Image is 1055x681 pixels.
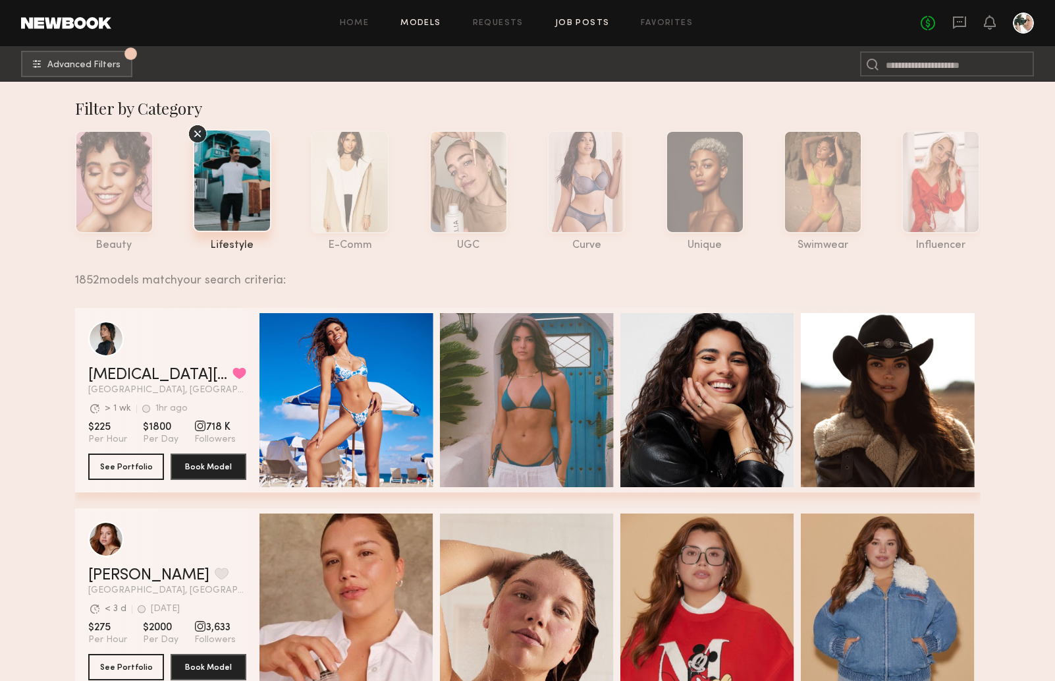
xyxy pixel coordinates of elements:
[193,240,271,251] div: lifestyle
[429,240,508,251] div: UGC
[75,98,981,119] div: Filter by Category
[641,19,693,28] a: Favorites
[666,240,744,251] div: unique
[473,19,524,28] a: Requests
[194,434,236,446] span: Followers
[88,586,246,595] span: [GEOGRAPHIC_DATA], [GEOGRAPHIC_DATA]
[143,421,178,434] span: $1800
[194,634,236,646] span: Followers
[143,434,178,446] span: Per Day
[340,19,369,28] a: Home
[194,621,236,634] span: 3,633
[88,454,164,480] button: See Portfolio
[143,621,178,634] span: $2000
[194,421,236,434] span: 718 K
[47,61,121,70] span: Advanced Filters
[88,654,164,680] button: See Portfolio
[155,404,188,413] div: 1hr ago
[105,404,131,413] div: > 1 wk
[547,240,626,251] div: curve
[902,240,980,251] div: influencer
[88,621,127,634] span: $275
[88,386,246,395] span: [GEOGRAPHIC_DATA], [GEOGRAPHIC_DATA]
[143,634,178,646] span: Per Day
[555,19,610,28] a: Job Posts
[88,421,127,434] span: $225
[88,568,209,583] a: [PERSON_NAME]
[171,454,246,480] button: Book Model
[784,240,862,251] div: swimwear
[311,240,389,251] div: e-comm
[88,367,227,383] a: [MEDICAL_DATA][PERSON_NAME]
[75,259,970,287] div: 1852 models match your search criteria:
[88,434,127,446] span: Per Hour
[400,19,441,28] a: Models
[105,605,126,614] div: < 3 d
[21,51,132,77] button: 1Advanced Filters
[171,654,246,680] button: Book Model
[129,51,132,57] span: 1
[151,605,180,614] div: [DATE]
[88,634,127,646] span: Per Hour
[75,240,153,251] div: beauty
